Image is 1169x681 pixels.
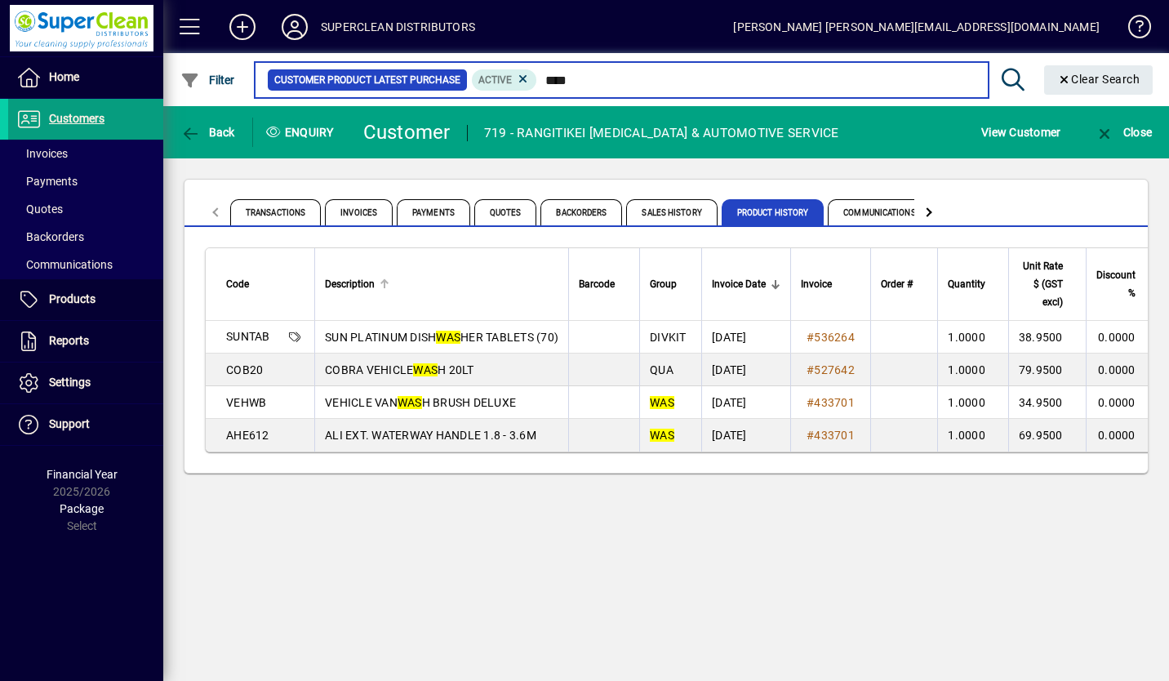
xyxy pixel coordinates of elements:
div: Customer [363,119,451,145]
em: WAS [436,331,460,344]
div: Order # [881,275,927,293]
div: 719 - RANGITIKEI [MEDICAL_DATA] & AUTOMOTIVE SERVICE [484,120,839,146]
td: [DATE] [701,354,790,386]
span: Invoices [325,199,393,225]
td: 0.0000 [1086,386,1158,419]
span: Description [325,275,375,293]
span: Group [650,275,677,293]
span: Product History [722,199,825,225]
button: Back [176,118,239,147]
span: Communications [828,199,931,225]
div: Invoice Date [712,275,780,293]
span: Communications [16,258,113,271]
span: # [807,396,814,409]
a: #536264 [801,328,860,346]
span: Package [60,502,104,515]
span: Settings [49,376,91,389]
span: View Customer [981,119,1060,145]
span: Transactions [230,199,321,225]
div: Code [226,275,304,293]
span: COBRA VEHICLE H 20LT [325,363,474,376]
button: Clear [1044,65,1153,95]
div: Enquiry [253,119,351,145]
span: QUA [650,363,673,376]
div: Discount % [1096,266,1150,302]
span: COB20 [226,363,263,376]
span: # [807,429,814,442]
a: Communications [8,251,163,278]
div: [PERSON_NAME] [PERSON_NAME][EMAIL_ADDRESS][DOMAIN_NAME] [733,14,1100,40]
span: Filter [180,73,235,87]
div: Group [650,275,691,293]
a: #527642 [801,361,860,379]
app-page-header-button: Close enquiry [1078,118,1169,147]
a: Support [8,404,163,445]
td: [DATE] [701,321,790,354]
td: 0.0000 [1086,321,1158,354]
span: Customer Product Latest Purchase [274,72,460,88]
em: WAS [413,363,438,376]
mat-chip: Product Activation Status: Active [472,69,537,91]
td: 34.9500 [1008,386,1086,419]
td: 0.0000 [1086,419,1158,452]
span: # [807,363,814,376]
span: Back [180,126,235,139]
a: Invoices [8,140,163,167]
span: Active [478,74,512,86]
div: Quantity [948,275,1000,293]
div: Description [325,275,558,293]
span: Invoices [16,147,68,160]
button: Close [1091,118,1156,147]
span: Financial Year [47,468,118,481]
span: Backorders [540,199,622,225]
span: Support [49,417,90,430]
td: 1.0000 [937,354,1008,386]
td: 1.0000 [937,386,1008,419]
span: Reports [49,334,89,347]
span: Payments [397,199,470,225]
span: VEHWB [226,396,266,409]
div: Unit Rate $ (GST excl) [1019,257,1078,311]
span: ALI EXT. WATERWAY HANDLE 1.8 - 3.6M [325,429,536,442]
span: Unit Rate $ (GST excl) [1019,257,1063,311]
span: 433701 [814,396,855,409]
span: Quotes [474,199,537,225]
td: 1.0000 [937,321,1008,354]
td: 69.9500 [1008,419,1086,452]
button: Filter [176,65,239,95]
span: DIVKIT [650,331,687,344]
td: 0.0000 [1086,354,1158,386]
em: WAS [650,396,674,409]
a: Payments [8,167,163,195]
button: Add [216,12,269,42]
a: Home [8,57,163,98]
span: Customers [49,112,104,125]
a: #433701 [801,426,860,444]
td: 1.0000 [937,419,1008,452]
a: Backorders [8,223,163,251]
span: SUNTAB [226,330,270,343]
em: WAS [398,396,422,409]
span: # [807,331,814,344]
span: Backorders [16,230,84,243]
span: Quotes [16,203,63,216]
app-page-header-button: Back [163,118,253,147]
td: [DATE] [701,419,790,452]
a: Quotes [8,195,163,223]
button: Profile [269,12,321,42]
span: Clear Search [1057,73,1140,86]
div: SUPERCLEAN DISTRIBUTORS [321,14,475,40]
a: Products [8,279,163,320]
td: 38.9500 [1008,321,1086,354]
td: [DATE] [701,386,790,419]
a: Knowledge Base [1116,3,1149,56]
span: Discount % [1096,266,1136,302]
span: Barcode [579,275,615,293]
span: 536264 [814,331,855,344]
span: Close [1095,126,1152,139]
a: Reports [8,321,163,362]
span: SUN PLATINUM DISH HER TABLETS (70) [325,331,558,344]
span: Payments [16,175,78,188]
a: Settings [8,363,163,403]
span: Invoice [801,275,832,293]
